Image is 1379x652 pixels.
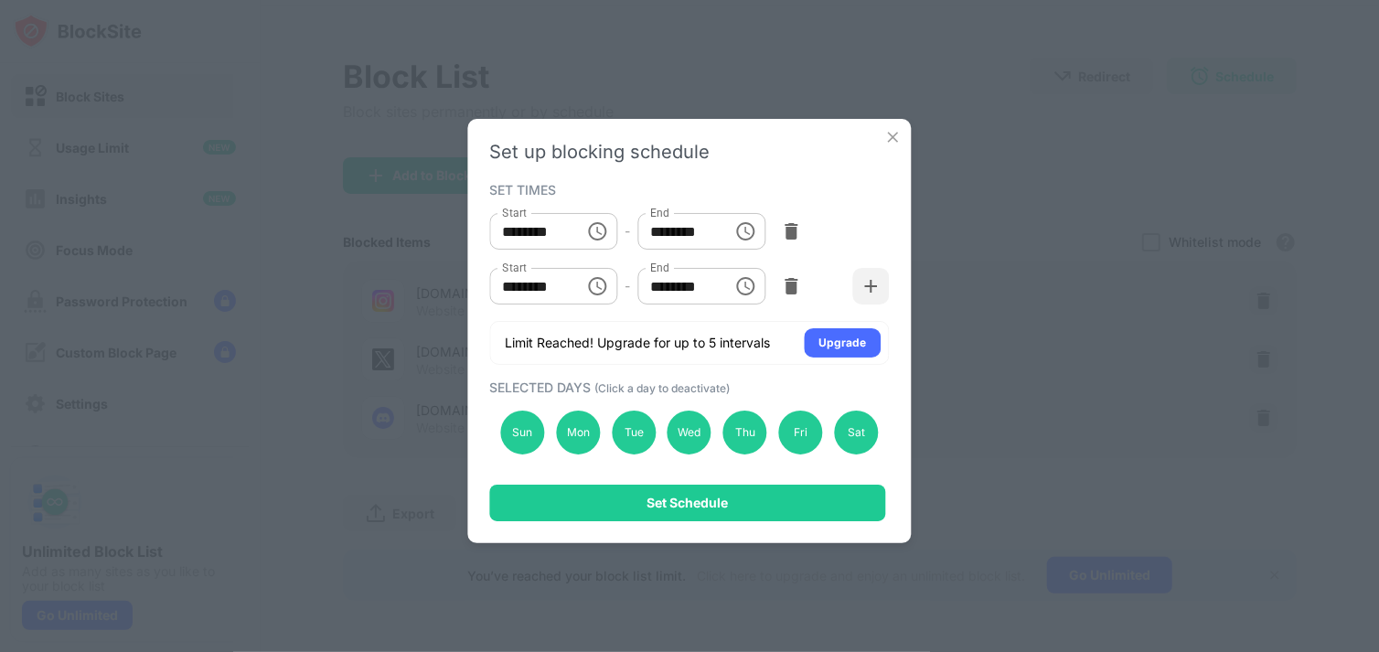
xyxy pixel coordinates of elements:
[819,334,867,352] div: Upgrade
[501,411,545,454] div: Sun
[625,221,630,241] div: -
[503,205,527,220] label: Start
[727,213,764,250] button: Choose time, selected time is 6:00 PM
[884,128,903,146] img: x-button.svg
[556,411,600,454] div: Mon
[723,411,767,454] div: Thu
[490,141,890,163] div: Set up blocking schedule
[490,379,885,395] div: SELECTED DAYS
[625,276,630,296] div: -
[595,381,731,395] span: (Click a day to deactivate)
[506,334,771,352] div: Limit Reached! Upgrade for up to 5 intervals
[727,268,764,305] button: Choose time, selected time is 11:58 PM
[490,182,885,197] div: SET TIMES
[612,411,656,454] div: Tue
[647,496,729,510] div: Set Schedule
[779,411,823,454] div: Fri
[668,411,711,454] div: Wed
[834,411,878,454] div: Sat
[503,260,527,275] label: Start
[650,205,669,220] label: End
[650,260,669,275] label: End
[579,213,615,250] button: Choose time, selected time is 6:00 AM
[579,268,615,305] button: Choose time, selected time is 7:00 PM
